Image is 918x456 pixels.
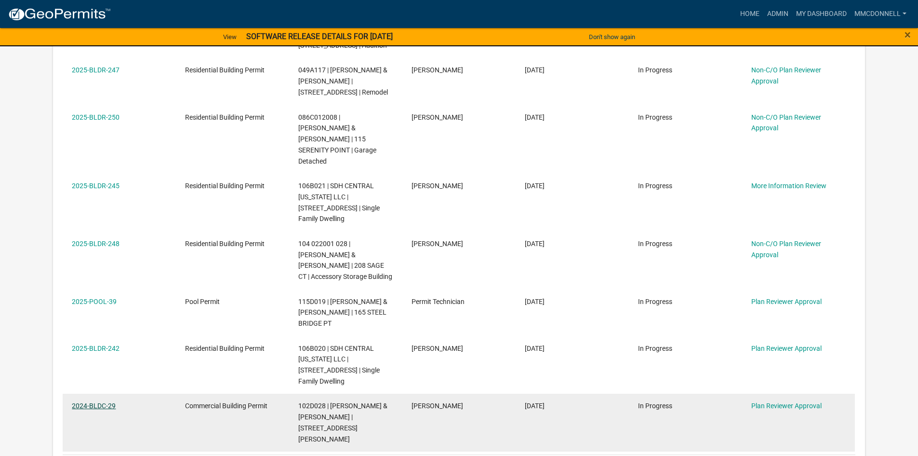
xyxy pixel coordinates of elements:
span: Pool Permit [185,298,220,305]
span: 07/08/2024 [525,402,545,410]
a: 2025-BLDR-248 [72,240,120,248]
span: Residential Building Permit [185,113,265,121]
button: Close [905,29,911,41]
a: Plan Reviewer Approval [751,345,822,352]
span: 08/19/2025 [525,66,545,74]
span: In Progress [638,402,672,410]
span: 064A019 | JEWERS JOHN & LISA | 119 REIDS RD | Addition [298,19,387,49]
span: Joseph Woods [412,240,463,248]
span: 049A117 | HARRIS ROBERT & FELICIA SMITH | 291 LOBLOLLY DR | Remodel [298,66,388,96]
a: Non-C/O Plan Reviewer Approval [751,113,821,132]
span: × [905,28,911,41]
span: Justin [412,345,463,352]
a: My Dashboard [792,5,851,23]
span: LUCAS MILLER [412,402,463,410]
button: Don't show again [585,29,639,45]
span: In Progress [638,298,672,305]
a: 2025-BLDR-245 [72,182,120,190]
span: 104 022001 028 | LEONARD LESLIE & LISA BOUDREAU | 208 SAGE CT | Accessory Storage Building [298,240,392,280]
span: Robert Harris [412,66,463,74]
span: In Progress [638,345,672,352]
span: In Progress [638,66,672,74]
span: 08/09/2025 [525,345,545,352]
span: Residential Building Permit [185,240,265,248]
a: mmcdonnell [851,5,910,23]
span: 106B020 | SDH CENTRAL GEORGIA LLC | 131 CREEKSIDE RD | Single Family Dwelling [298,345,380,385]
span: In Progress [638,113,672,121]
strong: SOFTWARE RELEASE DETAILS FOR [DATE] [246,32,393,41]
a: Admin [763,5,792,23]
a: More Information Review [751,182,826,190]
span: 086C012008 | TAYLOR BOBBY & CYNTHIA | 115 SERENITY POINT | Garage Detached [298,113,376,165]
span: In Progress [638,240,672,248]
a: Home [736,5,763,23]
span: 08/11/2025 [525,240,545,248]
a: 2025-POOL-39 [72,298,117,305]
a: 2024-BLDC-29 [72,402,116,410]
a: Plan Reviewer Approval [751,298,822,305]
span: Residential Building Permit [185,182,265,190]
a: 2025-BLDR-250 [72,113,120,121]
span: 08/11/2025 [525,298,545,305]
span: Residential Building Permit [185,345,265,352]
span: Commercial Building Permit [185,402,267,410]
span: Residential Building Permit [185,66,265,74]
span: 106B021 | SDH CENTRAL GEORGIA LLC | 135 CREEKSIDE RD | Single Family Dwelling [298,182,380,222]
a: Non-C/O Plan Reviewer Approval [751,240,821,259]
span: 08/15/2025 [525,182,545,190]
a: 2025-BLDR-242 [72,345,120,352]
span: Permit Technician [412,298,465,305]
span: 115D019 | LEVENGOOD GARY A & LISA K | 165 STEEL BRIDGE PT [298,298,387,328]
a: Plan Reviewer Approval [751,402,822,410]
span: 102D028 | MILLER LUCAS C & DEBORAH J | 6000 west dixie hwy [298,402,387,442]
span: In Progress [638,182,672,190]
a: 2025-BLDR-247 [72,66,120,74]
span: Stephen Kitchen [412,113,463,121]
span: 08/17/2025 [525,113,545,121]
span: Justin [412,182,463,190]
a: View [219,29,240,45]
a: Non-C/O Plan Reviewer Approval [751,66,821,85]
